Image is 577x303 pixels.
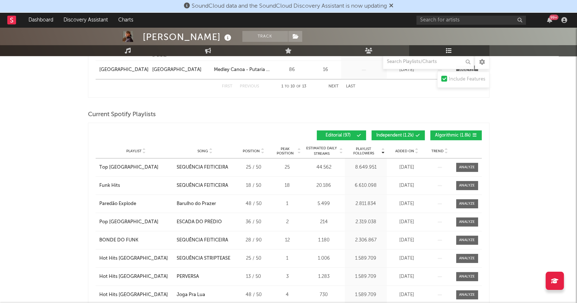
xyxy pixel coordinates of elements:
div: 99 + [549,15,558,20]
div: ESCADA DO PRÉDIO [177,219,222,226]
a: [GEOGRAPHIC_DATA] [152,66,210,74]
button: Independent(1.2k) [372,130,425,140]
button: Next [328,84,339,88]
span: Dismiss [389,3,393,9]
div: 28 / 90 [237,237,270,244]
div: 1 [274,255,301,262]
a: Discovery Assistant [58,13,113,27]
div: BONDE DO FUNK [99,237,138,244]
a: Hot Hits [GEOGRAPHIC_DATA] [99,291,173,299]
a: Pop [GEOGRAPHIC_DATA] [99,219,173,226]
div: 6.610.098 [347,182,385,189]
span: to [285,85,289,88]
a: Hot Hits [GEOGRAPHIC_DATA] [99,255,173,262]
div: Paredão Explode [99,200,136,208]
div: 5.499 [305,200,343,208]
div: SEQUÊNCIA FEITICEIRA [177,182,228,189]
div: Include Features [449,75,485,84]
div: 13 / 50 [237,273,270,280]
div: 4 [274,291,301,299]
span: of [296,85,301,88]
button: Previous [240,84,259,88]
div: 2.319.038 [347,219,385,226]
div: 2.306.867 [347,237,385,244]
a: Medley Canoa - Putaria no Escuro / Menina do Job / Escada do Prédio / Mal Caminho / Pede Que eu T... [214,66,272,74]
button: 99+ [547,17,552,23]
a: BONDE DO FUNK [99,237,173,244]
span: Playlist Followers [347,147,381,156]
div: 1 10 13 [274,82,314,91]
div: SEQUÊNCIA STRIPTEASE [177,255,230,262]
div: [GEOGRAPHIC_DATA] [152,66,201,74]
div: 1.006 [305,255,343,262]
div: 3 [274,273,301,280]
span: Estimated Daily Streams [305,146,339,157]
div: Hot Hits [GEOGRAPHIC_DATA] [99,291,168,299]
div: 18 [274,182,301,189]
a: Funk Hits [99,182,173,189]
div: [PERSON_NAME] [143,31,233,43]
div: [DATE] [389,237,425,244]
div: PERVERSA [177,273,199,280]
button: Editorial(97) [317,130,366,140]
div: [DATE] [389,164,425,171]
div: [GEOGRAPHIC_DATA] [99,66,149,74]
span: Song [197,149,208,153]
button: Track [242,31,288,42]
div: 44.562 [305,164,343,171]
span: Algorithmic ( 1.8k ) [435,133,471,138]
button: Last [346,84,355,88]
a: Dashboard [23,13,58,27]
div: 16 [312,66,339,74]
div: 2.811.834 [347,200,385,208]
div: [DATE] [389,66,425,74]
span: Editorial ( 97 ) [322,133,355,138]
span: Peak Position [274,147,297,156]
div: 36 / 50 [237,219,270,226]
div: Top [GEOGRAPHIC_DATA] [99,164,158,171]
a: Paredão Explode [99,200,173,208]
div: [DATE] [389,219,425,226]
input: Search Playlists/Charts [383,55,474,69]
div: Hot Hits [GEOGRAPHIC_DATA] [99,273,168,280]
span: Trend [431,149,443,153]
span: Playlist [126,149,142,153]
span: Added On [395,149,414,153]
div: SEQUÊNCIA FEITICEIRA [177,164,228,171]
div: 214 [305,219,343,226]
div: [DATE] [389,200,425,208]
div: 1.180 [305,237,343,244]
button: Algorithmic(1.8k) [430,130,482,140]
div: 730 [305,291,343,299]
div: 1.589.709 [347,255,385,262]
span: SoundCloud data and the SoundCloud Discovery Assistant is now updating [192,3,387,9]
div: 8.649.951 [347,164,385,171]
a: Hot Hits [GEOGRAPHIC_DATA] [99,273,173,280]
button: First [222,84,232,88]
div: 25 [274,164,301,171]
div: Funk Hits [99,182,120,189]
div: SEQUÊNCIA FEITICEIRA [177,237,228,244]
div: 1.283 [305,273,343,280]
div: 25 / 50 [237,255,270,262]
div: Hot Hits [GEOGRAPHIC_DATA] [99,255,168,262]
input: Search for artists [416,16,526,25]
div: Pop [GEOGRAPHIC_DATA] [99,219,158,226]
a: Charts [113,13,138,27]
span: Current Spotify Playlists [88,110,156,119]
div: [DATE] [389,273,425,280]
div: 12 [274,237,301,244]
div: Barulho do Prazer [177,200,216,208]
div: [DATE] [389,255,425,262]
div: [DATE] [389,291,425,299]
div: 1.589.709 [347,273,385,280]
div: 48 / 50 [237,291,270,299]
div: 1.589.709 [347,291,385,299]
div: 20.186 [305,182,343,189]
div: 25 / 50 [237,164,270,171]
div: 48 / 50 [237,200,270,208]
a: Top [GEOGRAPHIC_DATA] [99,164,173,171]
div: 18 / 50 [237,182,270,189]
span: Position [243,149,260,153]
